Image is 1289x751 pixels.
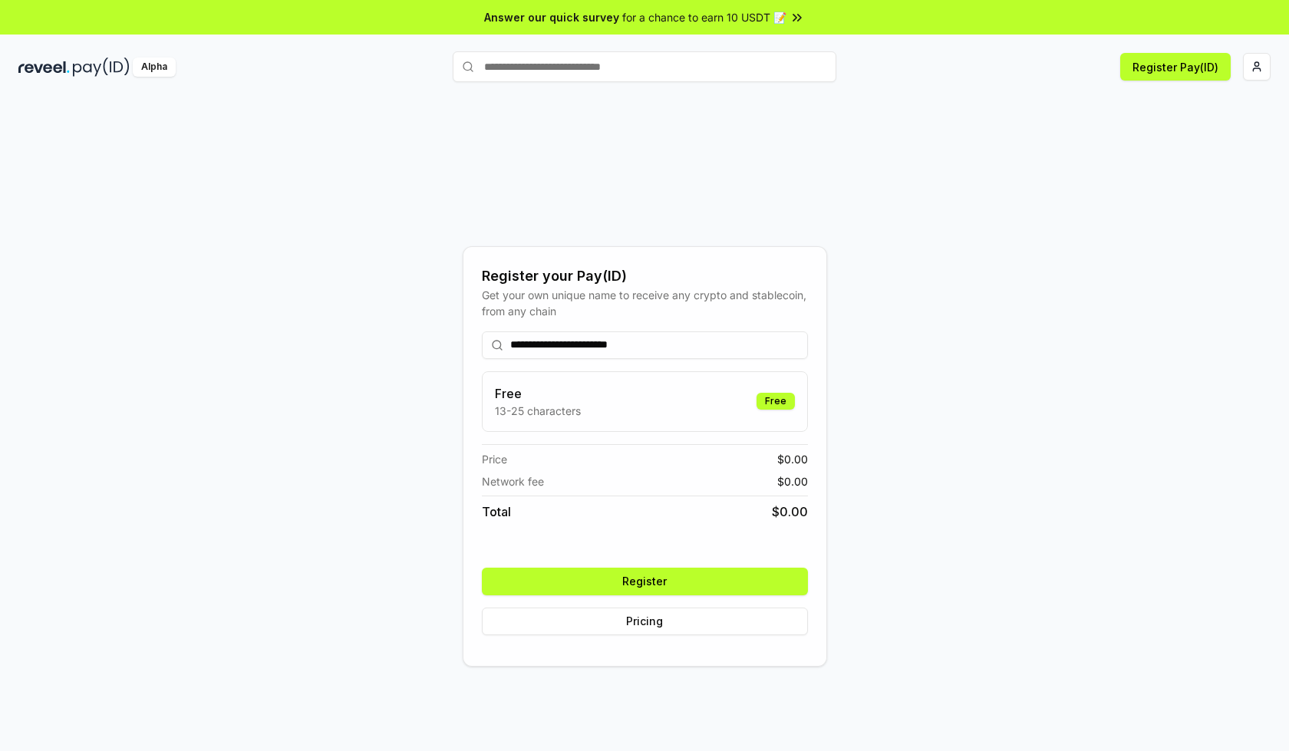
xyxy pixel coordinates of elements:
div: Register your Pay(ID) [482,265,808,287]
span: for a chance to earn 10 USDT 📝 [622,9,786,25]
span: Total [482,502,511,521]
span: Network fee [482,473,544,489]
span: Answer our quick survey [484,9,619,25]
div: Get your own unique name to receive any crypto and stablecoin, from any chain [482,287,808,319]
p: 13-25 characters [495,403,581,419]
button: Register Pay(ID) [1120,53,1231,81]
img: reveel_dark [18,58,70,77]
span: $ 0.00 [777,451,808,467]
div: Alpha [133,58,176,77]
div: Free [757,393,795,410]
button: Pricing [482,608,808,635]
button: Register [482,568,808,595]
img: pay_id [73,58,130,77]
span: $ 0.00 [777,473,808,489]
h3: Free [495,384,581,403]
span: $ 0.00 [772,502,808,521]
span: Price [482,451,507,467]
